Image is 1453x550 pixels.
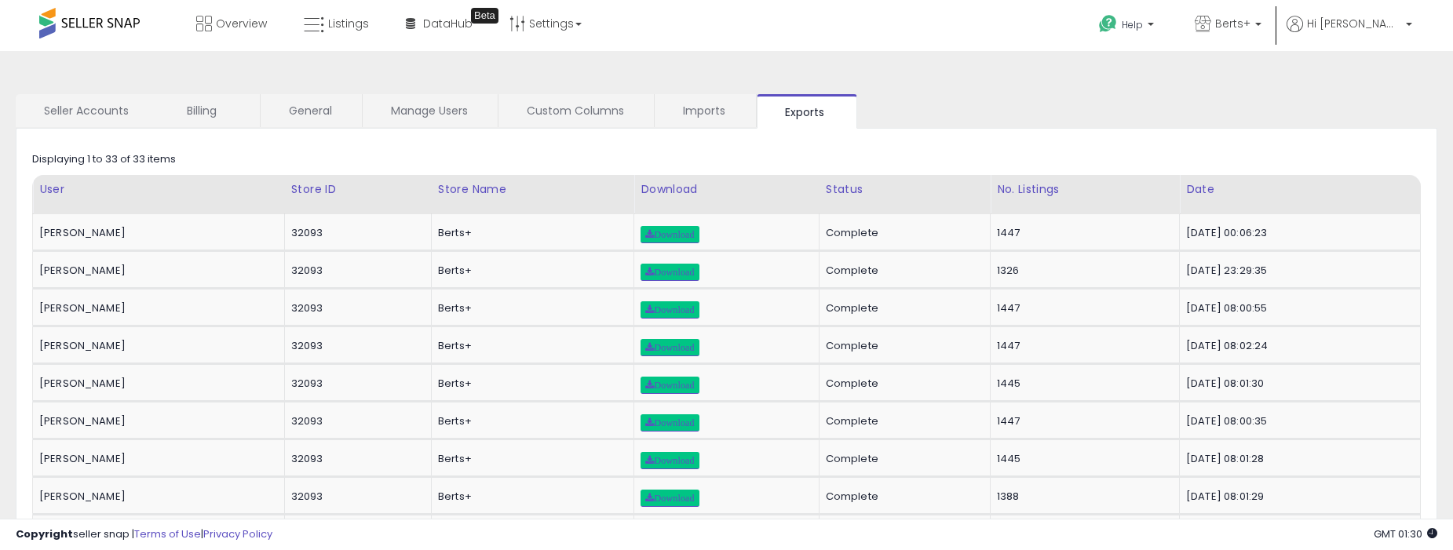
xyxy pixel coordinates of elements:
a: Custom Columns [498,94,652,127]
div: Complete [826,452,978,466]
div: 1447 [997,301,1167,315]
div: [DATE] 08:01:28 [1186,452,1408,466]
div: [PERSON_NAME] [39,226,272,240]
a: Hi [PERSON_NAME] [1287,16,1412,51]
span: Help [1122,18,1143,31]
div: 32093 [291,226,419,240]
div: Complete [826,339,978,353]
div: 32093 [291,339,419,353]
div: [DATE] 08:02:24 [1186,339,1408,353]
a: Download [641,264,699,281]
div: 1447 [997,414,1167,428]
div: [PERSON_NAME] [39,339,272,353]
strong: Copyright [16,526,73,541]
span: Download [645,494,694,503]
div: 1447 [997,226,1167,240]
div: Tooltip anchor [471,8,498,24]
div: [PERSON_NAME] [39,264,272,278]
div: No. Listings [997,181,1173,198]
div: [DATE] 08:01:29 [1186,490,1408,504]
div: [PERSON_NAME] [39,452,272,466]
a: General [261,94,360,127]
a: Download [641,414,699,432]
div: 32093 [291,452,419,466]
div: Berts+ [438,226,622,240]
div: seller snap | | [16,527,272,542]
div: 32093 [291,377,419,391]
div: 1447 [997,339,1167,353]
div: Complete [826,490,978,504]
div: [DATE] 00:06:23 [1186,226,1408,240]
div: [PERSON_NAME] [39,414,272,428]
div: Berts+ [438,414,622,428]
a: Privacy Policy [203,526,272,541]
div: Complete [826,414,978,428]
div: [DATE] 08:01:30 [1186,377,1408,391]
div: Berts+ [438,377,622,391]
div: [DATE] 08:00:35 [1186,414,1408,428]
div: Berts+ [438,490,622,504]
span: Download [645,456,694,465]
span: Download [645,381,694,390]
i: Get Help [1098,14,1118,34]
div: Complete [826,264,978,278]
a: Download [641,452,699,469]
div: [DATE] 23:29:35 [1186,264,1408,278]
span: Download [645,305,694,315]
div: 32093 [291,301,419,315]
div: [PERSON_NAME] [39,377,272,391]
div: Date [1186,181,1414,198]
div: 32093 [291,490,419,504]
span: Download [645,268,694,277]
a: Exports [757,94,857,129]
div: 1326 [997,264,1167,278]
div: User [39,181,278,198]
div: Berts+ [438,264,622,278]
div: 1445 [997,452,1167,466]
span: Download [645,418,694,428]
a: Billing [159,94,258,127]
span: DataHub [423,16,473,31]
span: Hi [PERSON_NAME] [1307,16,1401,31]
span: 2025-10-7 01:30 GMT [1374,526,1437,541]
span: Listings [328,16,369,31]
div: Download [641,181,812,198]
div: Berts+ [438,301,622,315]
div: 1445 [997,377,1167,391]
div: 32093 [291,414,419,428]
div: Berts+ [438,452,622,466]
div: Displaying 1 to 33 of 33 items [32,152,176,167]
a: Download [641,339,699,356]
span: Download [645,230,694,239]
a: Seller Accounts [16,94,157,127]
div: [PERSON_NAME] [39,301,272,315]
div: [DATE] 08:00:55 [1186,301,1408,315]
a: Manage Users [363,94,496,127]
a: Terms of Use [134,526,201,541]
div: Complete [826,301,978,315]
div: Store Name [438,181,627,198]
a: Help [1086,2,1170,51]
span: Overview [216,16,267,31]
div: Berts+ [438,339,622,353]
div: Status [826,181,984,198]
a: Download [641,490,699,507]
div: Complete [826,226,978,240]
a: Download [641,301,699,319]
div: [PERSON_NAME] [39,490,272,504]
div: 1388 [997,490,1167,504]
a: Download [641,377,699,394]
div: 32093 [291,264,419,278]
div: Complete [826,377,978,391]
a: Download [641,226,699,243]
div: Store ID [291,181,425,198]
span: Berts+ [1215,16,1250,31]
span: Download [645,343,694,352]
a: Imports [655,94,754,127]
